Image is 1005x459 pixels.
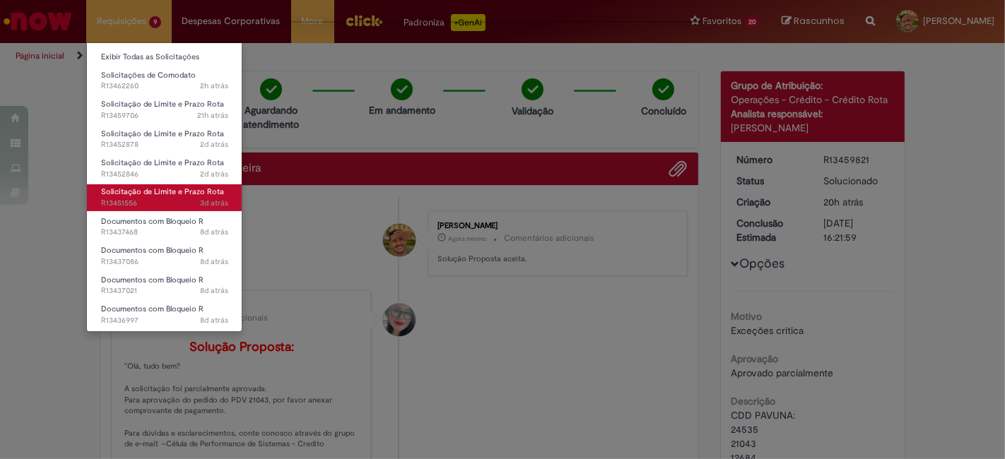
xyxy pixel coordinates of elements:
[101,285,228,297] span: R13437021
[101,129,224,139] span: Solicitação de Limite e Prazo Rota
[101,157,224,168] span: Solicitação de Limite e Prazo Rota
[101,70,196,81] span: Solicitações de Comodato
[101,245,204,256] span: Documentos com Bloqueio R
[200,81,228,91] time: 29/08/2025 12:50:14
[200,285,228,296] span: 8d atrás
[101,139,228,150] span: R13452878
[200,256,228,267] span: 8d atrás
[200,198,228,208] time: 27/08/2025 10:39:48
[200,227,228,237] span: 8d atrás
[87,273,242,299] a: Aberto R13437021 : Documentos com Bloqueio R
[200,169,228,179] time: 27/08/2025 14:38:44
[200,198,228,208] span: 3d atrás
[200,315,228,326] span: 8d atrás
[87,68,242,94] a: Aberto R13462260 : Solicitações de Comodato
[87,302,242,328] a: Aberto R13436997 : Documentos com Bloqueio R
[87,214,242,240] a: Aberto R13437468 : Documentos com Bloqueio R
[200,81,228,91] span: 2h atrás
[200,315,228,326] time: 21/08/2025 15:26:22
[101,227,228,238] span: R13437468
[86,42,242,332] ul: Requisições
[101,110,228,121] span: R13459706
[200,227,228,237] time: 21/08/2025 16:38:08
[87,155,242,181] a: Aberto R13452846 : Solicitação de Limite e Prazo Rota
[101,186,224,197] span: Solicitação de Limite e Prazo Rota
[87,243,242,269] a: Aberto R13437086 : Documentos com Bloqueio R
[101,256,228,268] span: R13437086
[87,126,242,153] a: Aberto R13452878 : Solicitação de Limite e Prazo Rota
[101,315,228,326] span: R13436997
[101,99,224,109] span: Solicitação de Limite e Prazo Rota
[200,139,228,150] span: 2d atrás
[197,110,228,121] span: 21h atrás
[200,285,228,296] time: 21/08/2025 15:29:21
[87,49,242,65] a: Exibir Todas as Solicitações
[101,81,228,92] span: R13462260
[197,110,228,121] time: 28/08/2025 17:50:08
[101,304,204,314] span: Documentos com Bloqueio R
[101,275,204,285] span: Documentos com Bloqueio R
[200,139,228,150] time: 27/08/2025 14:43:38
[101,198,228,209] span: R13451556
[200,169,228,179] span: 2d atrás
[101,169,228,180] span: R13452846
[87,184,242,210] a: Aberto R13451556 : Solicitação de Limite e Prazo Rota
[87,97,242,123] a: Aberto R13459706 : Solicitação de Limite e Prazo Rota
[101,216,204,227] span: Documentos com Bloqueio R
